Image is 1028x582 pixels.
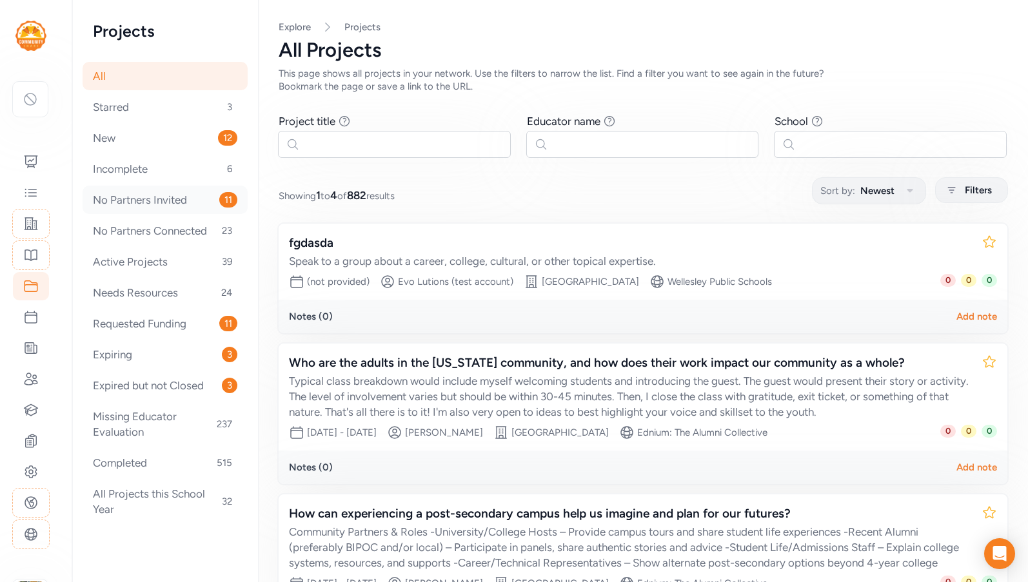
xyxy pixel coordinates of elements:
[982,425,997,438] span: 0
[83,62,248,90] div: All
[344,21,381,34] a: Projects
[289,524,971,570] div: Community Partners & Roles -University/College Hosts – Provide campus tours and share student lif...
[289,310,333,323] div: Notes ( 0 )
[289,373,971,420] div: Typical class breakdown would include myself welcoming students and introducing the guest. The gu...
[279,67,856,93] div: This page shows all projects in your network. Use the filters to narrow the list. Find a filter y...
[940,274,956,287] span: 0
[83,309,248,338] div: Requested Funding
[93,21,237,41] h2: Projects
[218,130,237,146] span: 12
[279,39,1007,62] div: All Projects
[405,426,483,439] div: [PERSON_NAME]
[511,426,609,439] div: [GEOGRAPHIC_DATA]
[222,99,237,115] span: 3
[289,461,333,474] div: Notes ( 0 )
[637,426,767,439] div: Ednium: The Alumni Collective
[820,183,855,199] span: Sort by:
[83,449,248,477] div: Completed
[83,247,248,276] div: Active Projects
[289,253,971,269] div: Speak to a group about a career, college, cultural, or other topical expertise.
[217,494,237,509] span: 32
[279,188,395,203] span: Showing to of results
[956,310,997,323] div: Add note
[398,275,513,288] div: Evo Lutions (test account)
[279,21,311,33] a: Explore
[279,113,335,129] div: Project title
[219,316,237,331] span: 11
[216,285,237,300] span: 24
[279,21,1007,34] nav: Breadcrumb
[347,189,366,202] span: 882
[83,371,248,400] div: Expired but not Closed
[982,274,997,287] span: 0
[667,275,772,288] div: Wellesley Public Schools
[217,223,237,238] span: 23
[83,340,248,369] div: Expiring
[527,113,600,129] div: Educator name
[83,402,248,446] div: Missing Educator Evaluation
[83,480,248,523] div: All Projects this School Year
[217,254,237,269] span: 39
[965,182,992,198] span: Filters
[83,93,248,121] div: Starred
[222,347,237,362] span: 3
[956,461,997,474] div: Add note
[212,416,237,432] span: 237
[940,425,956,438] span: 0
[542,275,639,288] div: [GEOGRAPHIC_DATA]
[219,192,237,208] span: 11
[289,505,971,523] div: How can experiencing a post-secondary campus help us imagine and plan for our futures?
[83,217,248,245] div: No Partners Connected
[83,155,248,183] div: Incomplete
[961,425,976,438] span: 0
[83,124,248,152] div: New
[222,378,237,393] span: 3
[289,234,971,252] div: fgdasda
[15,21,46,51] img: logo
[984,538,1015,569] div: Open Intercom Messenger
[307,426,377,439] div: [DATE] - [DATE]
[307,275,370,288] div: (not provided)
[812,177,926,204] button: Sort by:Newest
[83,186,248,214] div: No Partners Invited
[330,189,337,202] span: 4
[212,455,237,470] span: 515
[316,189,321,202] span: 1
[289,354,971,372] div: Who are the adults in the [US_STATE] community, and how does their work impact our community as a...
[860,183,895,199] span: Newest
[83,278,248,307] div: Needs Resources
[775,113,808,129] div: School
[961,274,976,287] span: 0
[222,161,237,177] span: 6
